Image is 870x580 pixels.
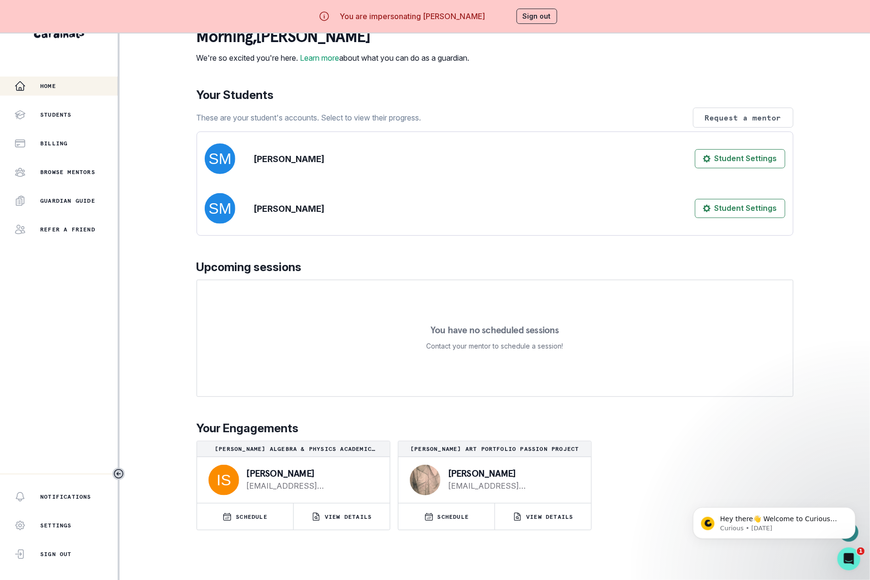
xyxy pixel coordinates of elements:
button: VIEW DETAILS [495,503,591,530]
p: Contact your mentor to schedule a session! [427,340,563,352]
p: morning , [PERSON_NAME] [197,27,470,46]
p: VIEW DETAILS [526,513,573,521]
img: svg [209,465,239,495]
p: SCHEDULE [236,513,267,521]
button: SCHEDULE [398,503,495,530]
p: These are your student's accounts. Select to view their progress. [197,112,421,123]
button: Student Settings [695,199,785,218]
p: [PERSON_NAME] [254,202,325,215]
p: You have no scheduled sessions [430,325,559,335]
button: Toggle sidebar [112,468,125,480]
img: svg [205,143,235,174]
p: Your Engagements [197,420,793,437]
button: Student Settings [695,149,785,168]
p: [PERSON_NAME] Art Portfolio Passion Project [402,445,587,453]
button: VIEW DETAILS [294,503,390,530]
img: svg [205,193,235,224]
p: We're so excited you're here. about what you can do as a guardian. [197,52,470,64]
p: VIEW DETAILS [325,513,372,521]
p: Students [40,111,72,119]
button: Request a mentor [693,108,793,128]
p: [PERSON_NAME] Algebra & Physics Academic Mentorship [201,445,386,453]
p: Your Students [197,87,793,104]
p: [PERSON_NAME] [247,469,374,478]
button: SCHEDULE [197,503,293,530]
p: Refer a friend [40,226,95,233]
p: [PERSON_NAME] [254,153,325,165]
p: SCHEDULE [438,513,469,521]
p: Browse Mentors [40,168,95,176]
a: [EMAIL_ADDRESS][DOMAIN_NAME] [448,480,576,492]
iframe: Intercom live chat [837,547,860,570]
p: Sign Out [40,550,72,558]
p: [PERSON_NAME] [448,469,576,478]
p: Settings [40,522,72,529]
p: Upcoming sessions [197,259,793,276]
iframe: Intercom notifications message [679,487,870,554]
p: Notifications [40,493,91,501]
p: Home [40,82,56,90]
a: [EMAIL_ADDRESS][DOMAIN_NAME] [247,480,374,492]
button: Sign out [517,9,557,24]
p: Billing [40,140,67,147]
span: 1 [857,547,865,555]
a: Learn more [300,53,340,63]
p: You are impersonating [PERSON_NAME] [340,11,485,22]
p: Guardian Guide [40,197,95,205]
